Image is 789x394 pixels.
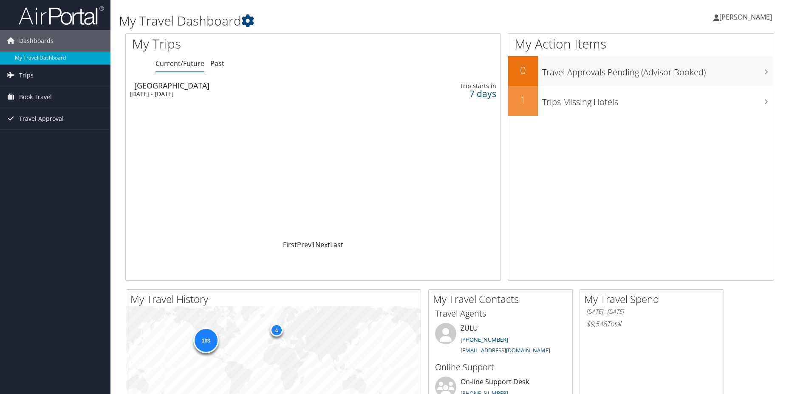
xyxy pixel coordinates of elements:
a: Current/Future [156,59,204,68]
span: $9,548 [586,319,607,328]
div: 4 [270,324,283,337]
div: 7 days [411,90,497,97]
h3: Online Support [435,361,566,373]
a: 0Travel Approvals Pending (Advisor Booked) [508,56,774,86]
img: airportal-logo.png [19,6,104,26]
h1: My Action Items [508,35,774,53]
div: 103 [193,328,218,353]
a: [PHONE_NUMBER] [461,336,508,343]
h1: My Travel Dashboard [119,12,560,30]
h2: 0 [508,63,538,77]
h1: My Trips [132,35,338,53]
span: Dashboards [19,30,54,51]
div: Trip starts in [411,82,497,90]
h3: Trips Missing Hotels [542,92,774,108]
h3: Travel Approvals Pending (Advisor Booked) [542,62,774,78]
span: [PERSON_NAME] [719,12,772,22]
li: ZULU [431,323,570,358]
h2: My Travel Contacts [433,292,572,306]
h6: [DATE] - [DATE] [586,308,717,316]
a: Past [210,59,224,68]
span: Travel Approval [19,108,64,129]
h3: Travel Agents [435,308,566,320]
h2: My Travel Spend [584,292,724,306]
h2: 1 [508,93,538,107]
a: Last [330,240,343,249]
a: First [283,240,297,249]
a: 1 [311,240,315,249]
h2: My Travel History [130,292,421,306]
a: 1Trips Missing Hotels [508,86,774,116]
div: [GEOGRAPHIC_DATA] [134,82,363,89]
h6: Total [586,319,717,328]
a: Next [315,240,330,249]
span: Trips [19,65,34,86]
div: [DATE] - [DATE] [130,90,359,98]
a: Prev [297,240,311,249]
a: [PERSON_NAME] [713,4,781,30]
a: [EMAIL_ADDRESS][DOMAIN_NAME] [461,346,550,354]
span: Book Travel [19,86,52,108]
